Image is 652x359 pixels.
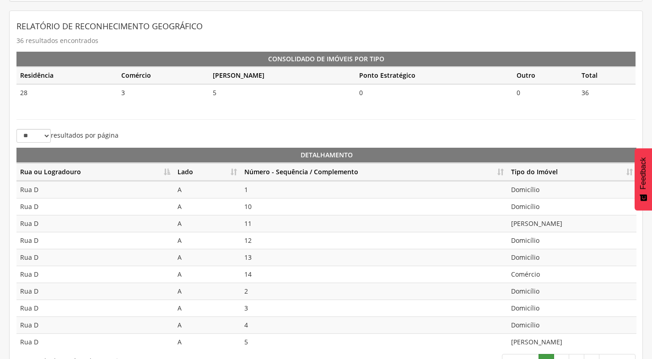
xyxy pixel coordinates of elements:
td: [PERSON_NAME] [507,333,636,350]
td: Domicílio [507,283,636,300]
td: 3 [241,300,507,316]
button: Feedback - Mostrar pesquisa [635,148,652,210]
td: Domicílio [507,198,636,215]
td: Rua D [16,300,174,316]
td: A [174,316,241,333]
th: Consolidado de Imóveis por Tipo [16,52,636,67]
td: 1 [241,181,507,198]
td: 13 [241,249,507,266]
td: Rua D [16,198,174,215]
td: 11 [241,215,507,232]
td: 2 [241,283,507,300]
th: Número - Sequência / Complemento: Ordenar colunas de forma ascendente [241,163,507,181]
td: A [174,232,241,249]
td: 5 [241,333,507,350]
td: Domicílio [507,300,636,316]
td: 0 [513,84,577,101]
span: Feedback [639,157,647,189]
th: Comércio [118,67,210,84]
th: Ponto Estratégico [356,67,513,84]
td: A [174,249,241,266]
td: 28 [16,84,118,101]
td: Rua D [16,283,174,300]
td: 4 [241,316,507,333]
td: A [174,283,241,300]
td: Rua D [16,316,174,333]
td: 14 [241,266,507,283]
td: A [174,266,241,283]
td: 5 [209,84,356,101]
td: Domicílio [507,316,636,333]
th: Total [578,67,636,84]
p: 36 resultados encontrados [16,34,636,47]
th: Tipo do Imóvel: Ordenar colunas de forma ascendente [507,163,636,181]
th: Lado: Ordenar colunas de forma ascendente [174,163,241,181]
td: Domicílio [507,232,636,249]
td: A [174,181,241,198]
th: [PERSON_NAME] [209,67,356,84]
label: resultados por página [16,129,119,143]
td: Rua D [16,266,174,283]
th: Outro [513,67,577,84]
td: Comércio [507,266,636,283]
td: 12 [241,232,507,249]
td: [PERSON_NAME] [507,215,636,232]
td: Rua D [16,232,174,249]
header: Relatório de Reconhecimento Geográfico [16,18,636,34]
td: 0 [356,84,513,101]
td: Domicílio [507,181,636,198]
select: resultados por página [16,129,51,143]
td: Rua D [16,215,174,232]
td: Rua D [16,181,174,198]
th: Rua ou Logradouro: Ordenar colunas de forma descendente [16,163,174,181]
td: Rua D [16,249,174,266]
td: 10 [241,198,507,215]
th: Residência [16,67,118,84]
td: A [174,300,241,316]
td: A [174,215,241,232]
td: Rua D [16,333,174,350]
td: Domicílio [507,249,636,266]
td: A [174,333,241,350]
td: 3 [118,84,210,101]
td: A [174,198,241,215]
td: 36 [578,84,636,101]
th: Detalhamento [16,148,636,163]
